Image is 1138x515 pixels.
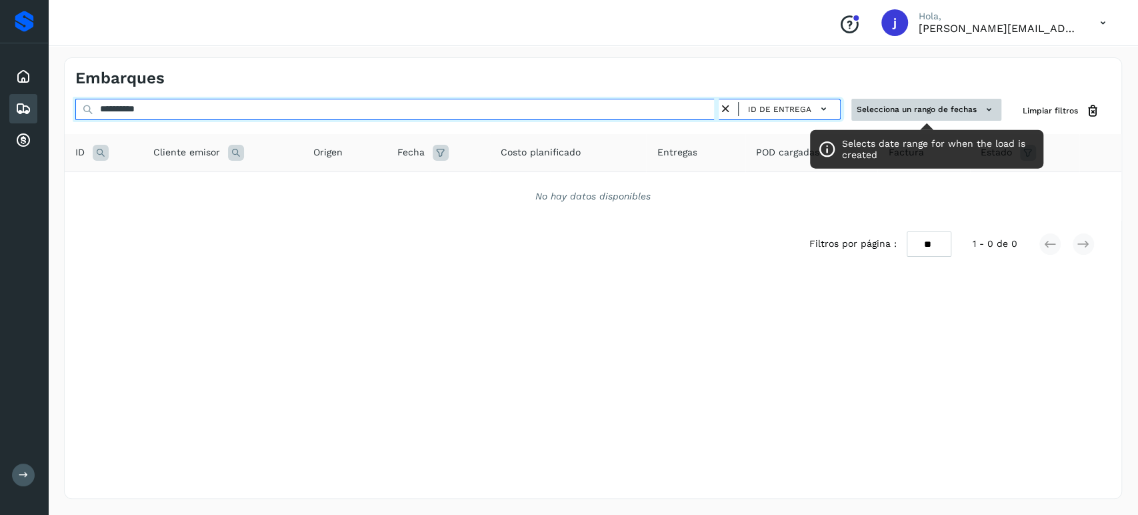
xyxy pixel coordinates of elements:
span: Limpiar filtros [1023,105,1078,117]
span: Fecha [397,145,425,159]
div: Embarques [9,94,37,123]
span: POD cargadas [756,145,819,159]
button: Selecciona un rango de fechas [851,99,1001,121]
span: Origen [313,145,343,159]
span: ID de entrega [748,103,811,115]
span: 1 - 0 de 0 [973,237,1017,251]
span: Entregas [657,145,697,159]
div: Inicio [9,62,37,91]
p: Selects date range for when the load is created [842,138,1035,161]
p: Hola, [919,11,1079,22]
span: Filtros por página : [809,237,896,251]
div: No hay datos disponibles [82,189,1104,203]
button: Limpiar filtros [1012,99,1111,123]
h4: Embarques [75,69,165,88]
span: Costo planificado [501,145,581,159]
div: Cuentas por cobrar [9,126,37,155]
p: javier@rfllogistics.com.mx [919,22,1079,35]
span: ID [75,145,85,159]
span: Cliente emisor [153,145,220,159]
button: ID de entrega [744,99,835,119]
